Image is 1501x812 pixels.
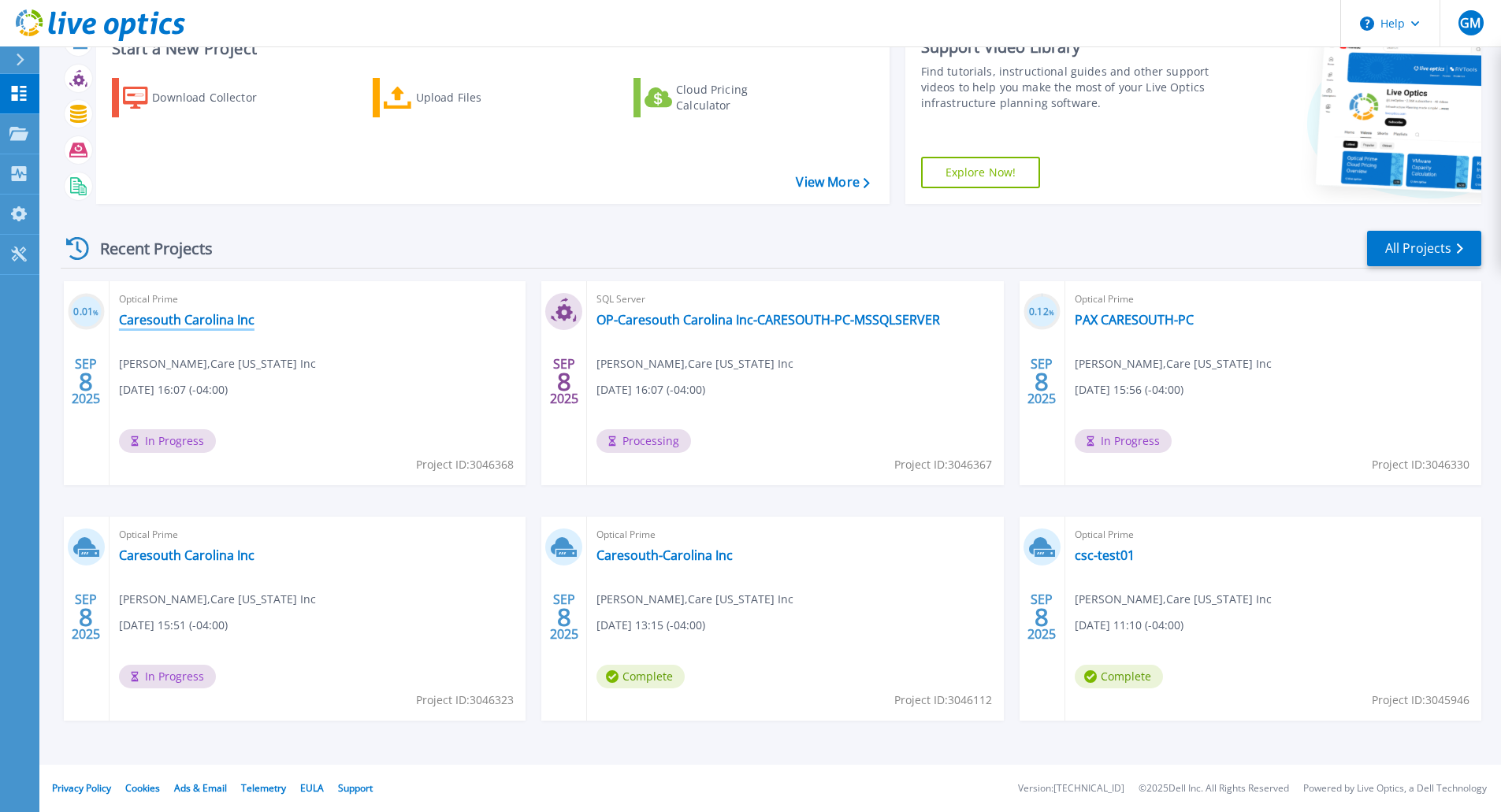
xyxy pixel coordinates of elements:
h3: Start a New Project [112,40,869,57]
div: SEP 2025 [1027,353,1057,410]
span: Optical Prime [1075,291,1472,308]
span: 8 [79,610,93,624]
span: Project ID: 3046367 [894,456,992,473]
span: In Progress [1075,429,1172,453]
a: Explore Now! [921,157,1041,188]
span: [DATE] 16:07 (-04:00) [596,381,705,399]
div: SEP 2025 [1027,588,1057,646]
span: Project ID: 3046330 [1372,456,1469,473]
a: Caresouth-Carolina Inc [596,547,733,563]
span: [PERSON_NAME] , Care [US_STATE] Inc [119,591,316,608]
li: © 2025 Dell Inc. All Rights Reserved [1139,784,1289,794]
a: Cookies [125,781,160,795]
div: SEP 2025 [549,353,579,410]
span: Optical Prime [1075,526,1472,543]
span: Optical Prime [119,526,516,543]
span: [DATE] 15:51 (-04:00) [119,617,228,634]
span: Optical Prime [119,291,516,308]
a: View More [796,175,869,190]
span: 8 [1035,375,1049,388]
span: [PERSON_NAME] , Care [US_STATE] Inc [596,591,793,608]
span: Optical Prime [596,526,994,543]
span: 8 [79,375,93,388]
span: Complete [1075,665,1163,688]
span: [PERSON_NAME] , Care [US_STATE] Inc [596,355,793,373]
div: SEP 2025 [71,353,101,410]
span: GM [1460,17,1481,29]
span: In Progress [119,429,216,453]
a: Telemetry [241,781,286,795]
a: Support [338,781,373,795]
a: EULA [300,781,324,795]
span: In Progress [119,665,216,688]
a: Caresouth Carolina Inc [119,547,255,563]
a: csc-test01 [1075,547,1135,563]
span: [PERSON_NAME] , Care [US_STATE] Inc [1075,355,1272,373]
a: Cloud Pricing Calculator [633,78,809,117]
a: Upload Files [373,78,548,117]
span: [DATE] 15:56 (-04:00) [1075,381,1183,399]
div: Recent Projects [61,229,234,268]
a: Download Collector [112,78,288,117]
span: Processing [596,429,691,453]
span: % [93,308,98,317]
div: Download Collector [152,82,278,113]
a: Caresouth Carolina Inc [119,312,255,328]
li: Version: [TECHNICAL_ID] [1018,784,1124,794]
a: OP-Caresouth Carolina Inc-CARESOUTH-PC-MSSQLSERVER [596,312,940,328]
div: Support Video Library [921,37,1215,57]
a: PAX CARESOUTH-PC [1075,312,1194,328]
h3: 0.01 [68,303,105,321]
a: Ads & Email [174,781,227,795]
span: [DATE] 16:07 (-04:00) [119,381,228,399]
h3: 0.12 [1024,303,1061,321]
a: Privacy Policy [52,781,111,795]
span: Project ID: 3046323 [416,691,514,709]
div: SEP 2025 [71,588,101,646]
div: Find tutorials, instructional guides and other support videos to help you make the most of your L... [921,64,1215,111]
span: Project ID: 3046368 [416,456,514,473]
span: SQL Server [596,291,994,308]
span: Project ID: 3046112 [894,691,992,709]
span: 8 [1035,610,1049,624]
span: Complete [596,665,685,688]
span: [PERSON_NAME] , Care [US_STATE] Inc [119,355,316,373]
li: Powered by Live Optics, a Dell Technology [1303,784,1487,794]
span: 8 [557,610,571,624]
a: All Projects [1367,231,1481,266]
span: 8 [557,375,571,388]
span: [DATE] 11:10 (-04:00) [1075,617,1183,634]
span: % [1049,308,1054,317]
div: Upload Files [416,82,542,113]
div: SEP 2025 [549,588,579,646]
span: [PERSON_NAME] , Care [US_STATE] Inc [1075,591,1272,608]
div: Cloud Pricing Calculator [676,82,802,113]
span: [DATE] 13:15 (-04:00) [596,617,705,634]
span: Project ID: 3045946 [1372,691,1469,709]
